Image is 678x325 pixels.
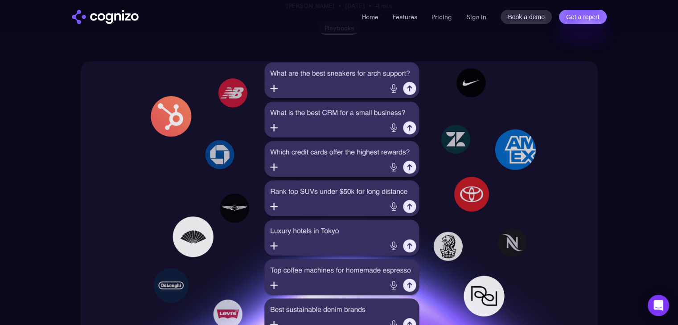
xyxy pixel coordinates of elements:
[466,12,486,22] a: Sign in
[393,13,417,21] a: Features
[362,13,378,21] a: Home
[559,10,607,24] a: Get a report
[72,10,139,24] a: home
[431,13,452,21] a: Pricing
[501,10,552,24] a: Book a demo
[648,295,669,316] div: Open Intercom Messenger
[72,10,139,24] img: cognizo logo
